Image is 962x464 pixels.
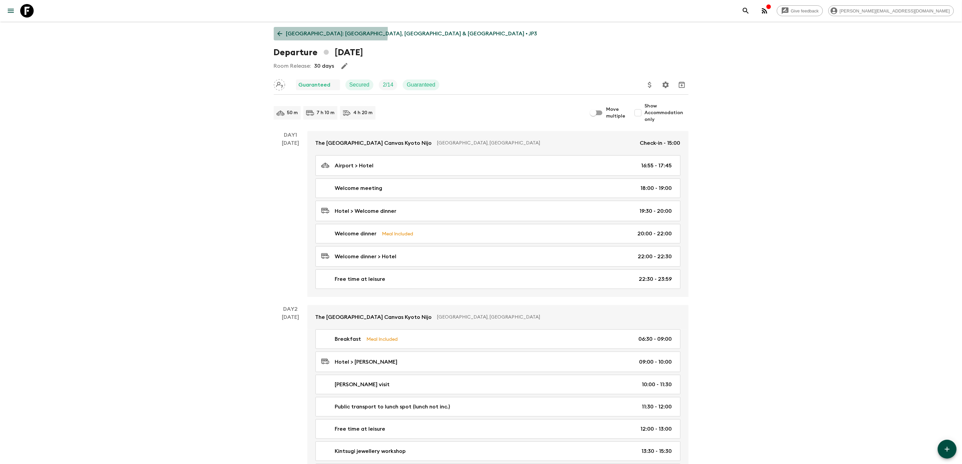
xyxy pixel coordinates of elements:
a: Welcome meeting18:00 - 19:00 [316,178,681,198]
p: Free time at leisure [335,425,386,433]
p: 30 days [314,62,334,70]
a: Welcome dinnerMeal Included20:00 - 22:00 [316,224,681,243]
span: Assign pack leader [274,81,285,87]
a: BreakfastMeal Included06:30 - 09:00 [316,329,681,349]
a: [PERSON_NAME] visit10:00 - 11:30 [316,375,681,394]
p: 7 h 10 m [317,109,335,116]
p: 4 h 20 m [354,109,373,116]
p: [PERSON_NAME] visit [335,380,390,389]
div: [PERSON_NAME][EMAIL_ADDRESS][DOMAIN_NAME] [828,5,954,16]
p: 2 / 14 [383,81,393,89]
p: 22:30 - 23:59 [639,275,672,283]
span: Move multiple [606,106,626,120]
p: Day 1 [274,131,307,139]
p: Check-in - 15:00 [640,139,681,147]
p: 13:30 - 15:30 [642,447,672,455]
p: 06:30 - 09:00 [639,335,672,343]
p: Hotel > Welcome dinner [335,207,397,215]
button: search adventures [739,4,753,18]
p: [GEOGRAPHIC_DATA]: [GEOGRAPHIC_DATA], [GEOGRAPHIC_DATA] & [GEOGRAPHIC_DATA] • JP3 [286,30,537,38]
p: 11:30 - 12:00 [642,403,672,411]
button: Update Price, Early Bird Discount and Costs [643,78,657,92]
p: 16:55 - 17:45 [641,162,672,170]
p: Guaranteed [407,81,435,89]
p: Airport > Hotel [335,162,374,170]
p: 10:00 - 11:30 [642,380,672,389]
a: [GEOGRAPHIC_DATA]: [GEOGRAPHIC_DATA], [GEOGRAPHIC_DATA] & [GEOGRAPHIC_DATA] • JP3 [274,27,541,40]
p: Guaranteed [299,81,331,89]
p: The [GEOGRAPHIC_DATA] Canvas Kyoto Nijo [316,139,432,147]
p: Welcome dinner > Hotel [335,253,397,261]
p: Welcome meeting [335,184,383,192]
p: Welcome dinner [335,230,377,238]
a: Hotel > Welcome dinner19:30 - 20:00 [316,201,681,221]
p: Free time at leisure [335,275,386,283]
div: [DATE] [282,139,299,297]
p: Breakfast [335,335,361,343]
a: Hotel > [PERSON_NAME]09:00 - 10:00 [316,352,681,372]
button: Settings [659,78,672,92]
p: Meal Included [367,335,398,343]
p: 09:00 - 10:00 [639,358,672,366]
a: Kintsugi jewellery workshop13:30 - 15:30 [316,441,681,461]
p: 18:00 - 19:00 [641,184,672,192]
a: The [GEOGRAPHIC_DATA] Canvas Kyoto Nijo[GEOGRAPHIC_DATA], [GEOGRAPHIC_DATA]Check-in - 15:00 [307,131,689,155]
button: menu [4,4,18,18]
p: [GEOGRAPHIC_DATA], [GEOGRAPHIC_DATA] [437,314,675,321]
a: Public transport to lunch spot (lunch not inc.)11:30 - 12:00 [316,397,681,417]
button: Archive (Completed, Cancelled or Unsynced Departures only) [675,78,689,92]
a: Give feedback [777,5,823,16]
p: Public transport to lunch spot (lunch not inc.) [335,403,450,411]
p: Hotel > [PERSON_NAME] [335,358,398,366]
a: The [GEOGRAPHIC_DATA] Canvas Kyoto Nijo[GEOGRAPHIC_DATA], [GEOGRAPHIC_DATA] [307,305,689,329]
a: Free time at leisure22:30 - 23:59 [316,269,681,289]
p: The [GEOGRAPHIC_DATA] Canvas Kyoto Nijo [316,313,432,321]
p: Secured [350,81,370,89]
a: Welcome dinner > Hotel22:00 - 22:30 [316,246,681,267]
span: [PERSON_NAME][EMAIL_ADDRESS][DOMAIN_NAME] [836,8,954,13]
a: Airport > Hotel16:55 - 17:45 [316,155,681,176]
p: 50 m [287,109,298,116]
span: Give feedback [787,8,823,13]
p: Room Release: [274,62,311,70]
p: 12:00 - 13:00 [641,425,672,433]
div: Trip Fill [379,79,397,90]
div: Secured [345,79,374,90]
p: Kintsugi jewellery workshop [335,447,406,455]
p: 22:00 - 22:30 [638,253,672,261]
p: Day 2 [274,305,307,313]
span: Show Accommodation only [645,103,689,123]
a: Free time at leisure12:00 - 13:00 [316,419,681,439]
p: [GEOGRAPHIC_DATA], [GEOGRAPHIC_DATA] [437,140,635,146]
h1: Departure [DATE] [274,46,363,59]
p: Meal Included [382,230,413,237]
p: 19:30 - 20:00 [640,207,672,215]
p: 20:00 - 22:00 [638,230,672,238]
